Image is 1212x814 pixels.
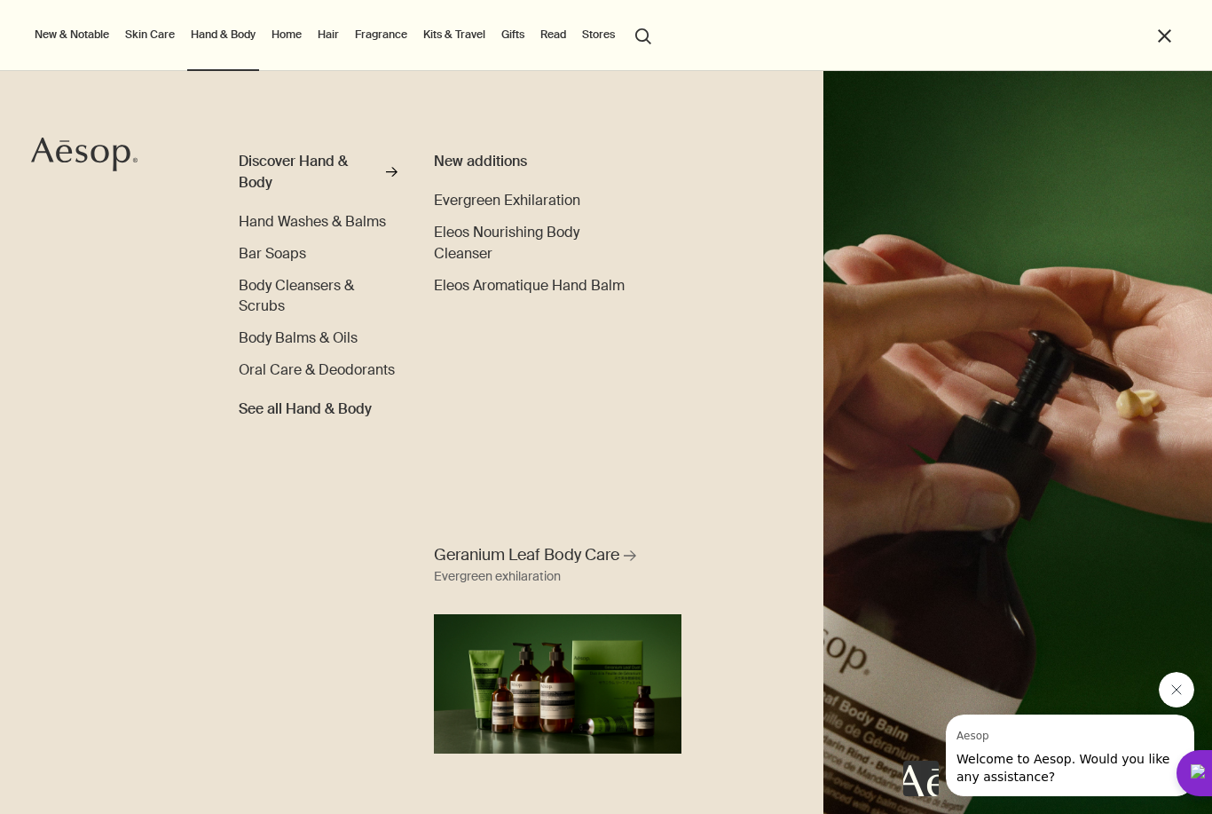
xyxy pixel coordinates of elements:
[434,275,625,296] a: Eleos Aromatique Hand Balm
[239,275,398,318] a: Body Cleansers & Scrubs
[239,328,358,349] a: Body Balms & Oils
[627,18,659,51] button: Open search
[239,391,372,420] a: See all Hand & Body
[31,24,113,45] button: New & Notable
[239,151,382,194] div: Discover Hand & Body
[1159,672,1194,707] iframe: Close message from Aesop
[314,24,342,45] a: Hair
[239,244,306,263] span: Bar Soaps
[239,276,354,316] span: Body Cleansers & Scrubs
[434,566,561,588] div: Evergreen exhilaration
[537,24,570,45] a: Read
[268,24,305,45] a: Home
[239,212,386,231] span: Hand Washes & Balms
[498,24,528,45] a: Gifts
[31,137,138,172] svg: Aesop
[239,328,358,347] span: Body Balms & Oils
[823,71,1212,814] img: A hand holding the pump dispensing Geranium Leaf Body Balm on to hand.
[239,360,395,379] span: Oral Care & Deodorants
[122,24,178,45] a: Skin Care
[903,672,1194,796] div: Aesop says "Welcome to Aesop. Would you like any assistance?". Open messaging window to continue ...
[434,151,628,172] div: New additions
[434,190,580,211] a: Evergreen Exhilaration
[31,137,138,177] a: Aesop
[434,276,625,295] span: Eleos Aromatique Hand Balm
[434,222,628,265] a: Eleos Nourishing Body Cleanser
[187,24,259,45] a: Hand & Body
[946,715,1194,796] iframe: Message from Aesop
[239,151,398,201] a: Discover Hand & Body
[351,24,411,45] a: Fragrance
[903,761,939,796] iframe: no content
[434,544,619,566] span: Geranium Leaf Body Care
[239,243,306,265] a: Bar Soaps
[434,223,579,263] span: Eleos Nourishing Body Cleanser
[239,360,395,381] a: Oral Care & Deodorants
[429,540,686,754] a: Geranium Leaf Body Care Evergreen exhilarationFull range of Geranium Leaf products displaying aga...
[1154,26,1175,46] button: Close the Menu
[239,399,372,420] span: See all Hand & Body
[420,24,489,45] a: Kits & Travel
[578,24,618,45] button: Stores
[239,211,386,233] a: Hand Washes & Balms
[434,191,580,209] span: Evergreen Exhilaration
